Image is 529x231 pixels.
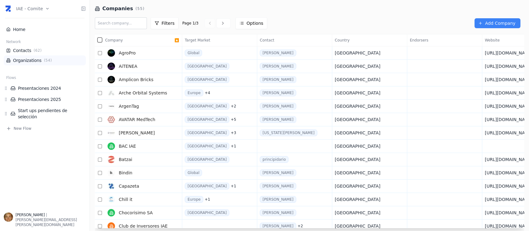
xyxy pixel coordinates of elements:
div: [GEOGRAPHIC_DATA] [335,143,384,149]
span: Bindin [119,170,132,176]
a: AiTENEA photoAiTENEA [105,60,174,72]
a: [PERSON_NAME] [260,169,296,176]
span: AgroPro [119,50,136,56]
a: Home [6,26,83,33]
span: Europe [185,89,203,96]
span: Country [335,38,404,43]
button: New Flow [4,126,86,131]
div: 🔼 [105,38,182,43]
div: Presentaciones 2025 [4,96,86,102]
span: Amplicon Bricks [119,76,153,83]
a: Contacts(62) [6,47,83,54]
span: [GEOGRAPHIC_DATA] [185,76,229,83]
span: [GEOGRAPHIC_DATA] [185,183,229,190]
button: Options [236,17,267,29]
span: [GEOGRAPHIC_DATA] [185,63,229,70]
img: Amplicon Bricks photo [108,76,115,83]
span: ( 54 ) [43,58,53,63]
span: + 2 [298,224,303,229]
span: Filters [161,20,174,26]
a: Bindin photoBindin [105,167,174,179]
div: Start ups pendientes de selección [4,107,86,120]
a: [PERSON_NAME] [260,116,296,123]
div: [GEOGRAPHIC_DATA] [335,50,384,56]
img: Batzai photo [108,156,115,163]
span: Endorsers [410,38,479,43]
div: [GEOGRAPHIC_DATA] [335,223,384,229]
span: ( 55 ) [135,6,144,11]
a: Chocorisimo SA [105,207,174,219]
span: + 5 [231,117,236,122]
div: [GEOGRAPHIC_DATA] [335,130,384,136]
span: + 1 [231,184,236,189]
span: Arche Orbital Systems [119,90,167,96]
span: Europe [185,196,203,203]
span: + 2 [231,104,236,109]
input: Search company... [95,17,147,29]
a: AgroPro photoAgroPro [105,47,174,59]
span: Batzai [119,156,132,163]
span: Contact [260,38,329,43]
button: IAE - Comite [16,2,50,15]
a: Chill it photoChill it [105,193,174,206]
a: [PERSON_NAME] [260,209,296,216]
span: [GEOGRAPHIC_DATA] [185,209,229,216]
div: Presentaciones 2024 [4,85,86,91]
a: [PERSON_NAME] [260,63,296,70]
img: Capazeta photo [108,182,115,190]
div: Companies [95,5,309,12]
img: AVATAR MedTech photo [108,116,115,123]
img: AVEDIAN photo [108,129,115,137]
a: AVEDIAN photo[PERSON_NAME] [105,127,174,139]
button: Filters [151,17,179,29]
span: Company [105,38,174,43]
span: Club de Inversores IAE [119,223,168,229]
div: [GEOGRAPHIC_DATA] [335,210,384,216]
li: Page 1 / 3 [180,21,203,26]
span: [GEOGRAPHIC_DATA] [185,143,229,150]
div: [GEOGRAPHIC_DATA] [335,103,384,109]
a: Start ups pendientes de selección [11,107,86,120]
span: Global [185,169,202,176]
a: Organizations(54) [6,57,83,63]
a: Amplicon Bricks photoAmplicon Bricks [105,73,174,86]
span: Add Company [485,20,515,26]
a: AVATAR MedTech photoAVATAR MedTech [105,113,174,126]
a: Presentaciones 2024 [11,85,86,91]
span: AiTENEA [119,63,137,69]
div: [GEOGRAPHIC_DATA] [335,156,384,163]
img: Chill it photo [108,196,115,203]
span: ( 62 ) [33,48,43,53]
img: Bindin photo [108,169,115,177]
span: [PERSON_NAME] [15,213,45,217]
a: [PERSON_NAME] [260,103,296,110]
a: [PERSON_NAME] [260,76,296,83]
span: Target Market [185,38,254,43]
span: + 1 [231,144,236,149]
div: [PERSON_NAME][EMAIL_ADDRESS][PERSON_NAME][DOMAIN_NAME] [15,217,86,227]
span: Chill it [119,196,132,203]
span: [GEOGRAPHIC_DATA] [185,103,229,110]
a: Add Company [474,18,520,28]
span: Flows [6,75,16,80]
a: BAC IAE [105,140,174,152]
span: ArgenTag [119,103,139,109]
span: AVATAR MedTech [119,116,155,123]
span: [GEOGRAPHIC_DATA] [185,156,229,163]
a: Batzai photoBatzai [105,153,174,166]
a: [PERSON_NAME] [260,223,296,229]
div: [GEOGRAPHIC_DATA] [335,90,384,96]
span: Chocorisimo SA [119,210,153,216]
a: Presentaciones 2025 [11,96,86,102]
img: ArgenTag photo [108,102,115,110]
span: + 4 [205,90,210,95]
img: Arche Orbital Systems photo [108,89,115,97]
span: Capazeta [119,183,139,189]
span: [GEOGRAPHIC_DATA] [185,129,229,136]
span: Options [246,20,263,26]
div: Network [4,39,86,46]
span: + 1 [205,197,210,202]
a: Capazeta photoCapazeta [105,180,174,192]
span: [PERSON_NAME] [119,130,155,136]
div: [GEOGRAPHIC_DATA] [335,63,384,69]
